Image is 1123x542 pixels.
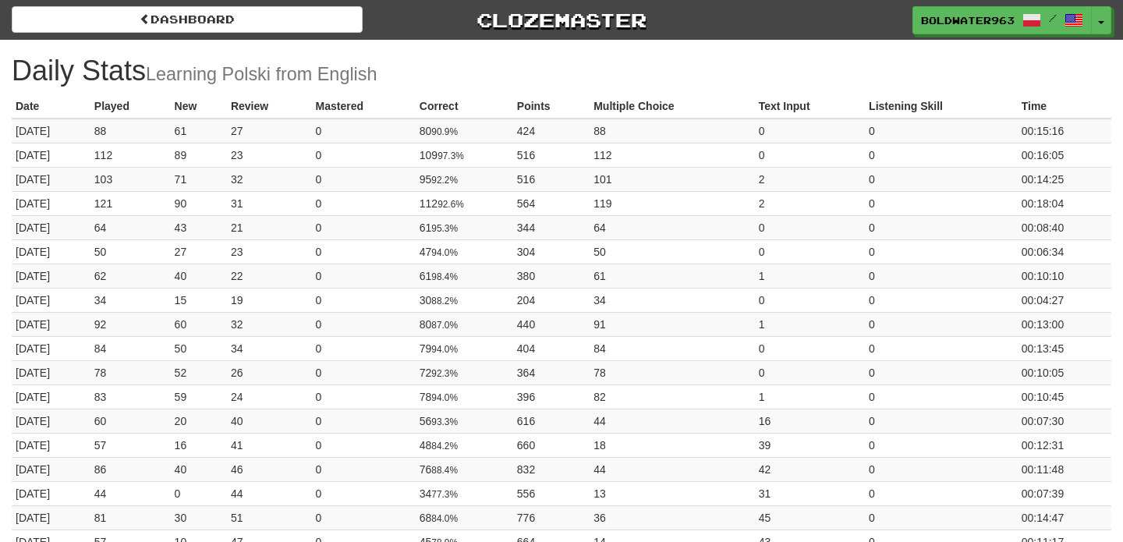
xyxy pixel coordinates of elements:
[431,416,458,427] small: 93.3%
[416,288,513,312] td: 30
[12,505,90,530] td: [DATE]
[590,505,755,530] td: 36
[590,336,755,360] td: 84
[590,264,755,288] td: 61
[1018,481,1111,505] td: 00:07:39
[312,360,416,384] td: 0
[513,191,590,215] td: 564
[513,505,590,530] td: 776
[590,312,755,336] td: 91
[755,143,865,167] td: 0
[90,167,171,191] td: 103
[590,481,755,505] td: 13
[227,167,312,191] td: 32
[590,119,755,143] td: 88
[416,360,513,384] td: 72
[590,288,755,312] td: 34
[865,167,1018,191] td: 0
[513,312,590,336] td: 440
[1018,264,1111,288] td: 00:10:10
[416,143,513,167] td: 109
[171,433,227,457] td: 16
[416,336,513,360] td: 79
[312,336,416,360] td: 0
[171,119,227,143] td: 61
[590,384,755,409] td: 82
[431,247,458,258] small: 94.0%
[755,288,865,312] td: 0
[590,215,755,239] td: 64
[1018,191,1111,215] td: 00:18:04
[416,433,513,457] td: 48
[171,264,227,288] td: 40
[312,433,416,457] td: 0
[513,336,590,360] td: 404
[755,336,865,360] td: 0
[416,239,513,264] td: 47
[12,167,90,191] td: [DATE]
[865,409,1018,433] td: 0
[227,215,312,239] td: 21
[90,94,171,119] th: Played
[590,409,755,433] td: 44
[12,119,90,143] td: [DATE]
[431,344,458,355] small: 94.0%
[755,457,865,481] td: 42
[416,384,513,409] td: 78
[90,264,171,288] td: 62
[590,167,755,191] td: 101
[513,384,590,409] td: 396
[12,481,90,505] td: [DATE]
[513,457,590,481] td: 832
[171,312,227,336] td: 60
[227,481,312,505] td: 44
[171,409,227,433] td: 20
[865,264,1018,288] td: 0
[171,384,227,409] td: 59
[865,457,1018,481] td: 0
[431,126,458,137] small: 90.9%
[513,360,590,384] td: 364
[1018,505,1111,530] td: 00:14:47
[227,457,312,481] td: 46
[312,215,416,239] td: 0
[90,433,171,457] td: 57
[90,191,171,215] td: 121
[590,457,755,481] td: 44
[171,167,227,191] td: 71
[755,239,865,264] td: 0
[431,465,458,476] small: 88.4%
[312,143,416,167] td: 0
[312,191,416,215] td: 0
[865,239,1018,264] td: 0
[90,336,171,360] td: 84
[1018,239,1111,264] td: 00:06:34
[416,312,513,336] td: 80
[1018,457,1111,481] td: 00:11:48
[431,320,458,331] small: 87.0%
[90,360,171,384] td: 78
[755,167,865,191] td: 2
[90,457,171,481] td: 86
[1018,312,1111,336] td: 00:13:00
[513,143,590,167] td: 516
[171,191,227,215] td: 90
[171,360,227,384] td: 52
[755,264,865,288] td: 1
[227,191,312,215] td: 31
[12,143,90,167] td: [DATE]
[865,94,1018,119] th: Listening Skill
[12,409,90,433] td: [DATE]
[416,167,513,191] td: 95
[431,392,458,403] small: 94.0%
[227,505,312,530] td: 51
[865,215,1018,239] td: 0
[90,384,171,409] td: 83
[312,457,416,481] td: 0
[90,215,171,239] td: 64
[12,264,90,288] td: [DATE]
[12,457,90,481] td: [DATE]
[755,433,865,457] td: 39
[431,271,458,282] small: 98.4%
[12,433,90,457] td: [DATE]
